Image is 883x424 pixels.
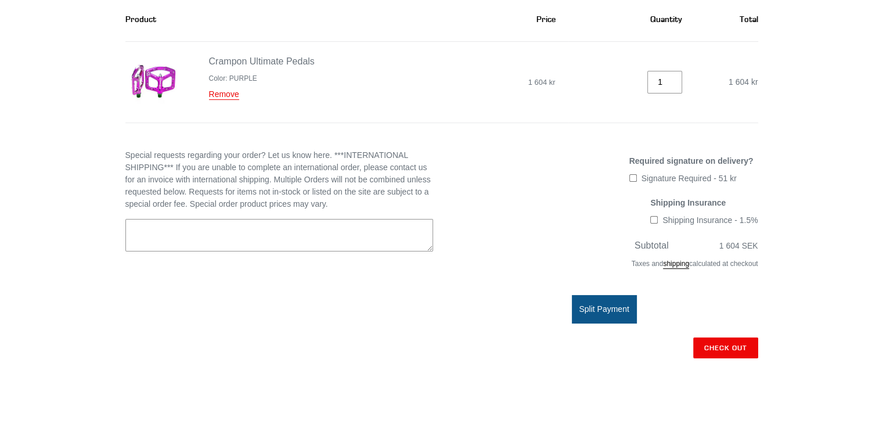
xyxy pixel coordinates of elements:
[719,241,758,250] span: 1 604 SEK
[209,89,239,100] a: Remove Crampon Ultimate Pedals - PURPLE
[635,240,669,250] span: Subtotal
[629,174,637,182] input: Signature Required - 51 kr
[663,260,689,269] a: shipping
[650,198,726,207] span: Shipping Insurance
[579,304,629,314] span: Split Payment
[528,78,556,87] span: 1 604 kr
[641,174,737,183] span: Signature Required - 51 kr
[450,380,758,405] iframe: PayPal-paypal
[125,55,181,110] img: Crampon Ultimate Pedals
[450,253,758,281] div: Taxes and calculated at checkout
[125,149,433,210] label: Special requests regarding your order? Let us know here. ***INTERNATIONAL SHIPPING*** If you are ...
[209,71,315,84] ul: Product details
[572,295,636,323] button: Split Payment
[629,156,754,166] span: Required signature on delivery?
[209,73,315,84] li: Color: PURPLE
[693,337,758,358] input: Check out
[209,56,315,66] a: Crampon Ultimate Pedals
[650,216,658,224] input: Shipping Insurance - 1.5%
[662,215,758,225] span: Shipping Insurance - 1.5%
[729,77,758,87] span: 1 604 kr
